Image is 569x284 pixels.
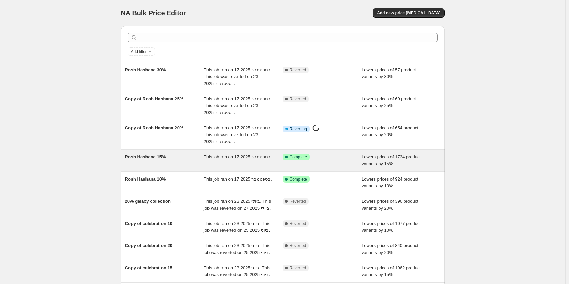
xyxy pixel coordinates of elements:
span: Reverting [290,126,307,132]
span: This job ran on 23 ביוני 2025. This job was reverted on 25 ביוני 2025. [204,265,270,277]
span: Copy of Rosh Hashana 20% [125,125,184,130]
span: Lowers prices of 840 product variants by 20% [362,243,418,255]
span: This job ran on 17 בספטמבר 2025. This job was reverted on 23 בספטמבר 2025. [204,125,272,144]
span: 20% galaxy collection [125,199,171,204]
span: Complete [290,176,307,182]
span: This job ran on 17 בספטמבר 2025. [204,154,272,159]
span: NA Bulk Price Editor [121,9,186,17]
span: This job ran on 17 בספטמבר 2025. [204,176,272,182]
span: Lowers prices of 1077 product variants by 10% [362,221,421,233]
span: Reverted [290,265,306,271]
button: Add filter [128,47,155,56]
span: Copy of Rosh Hashana 25% [125,96,184,101]
span: Lowers prices of 654 product variants by 20% [362,125,418,137]
span: Lowers prices of 396 product variants by 20% [362,199,418,211]
span: Copy of celebration 10 [125,221,172,226]
span: Reverted [290,67,306,73]
span: Rosh Hashana 30% [125,67,166,72]
span: This job ran on 23 ביולי 2025. This job was reverted on 27 ביולי 2025. [204,199,271,211]
span: Reverted [290,96,306,102]
span: Rosh Hashana 15% [125,154,166,159]
span: Add new price [MEDICAL_DATA] [377,10,440,16]
span: This job ran on 23 ביוני 2025. This job was reverted on 25 ביוני 2025. [204,243,270,255]
span: Add filter [131,49,147,54]
span: Lowers prices of 1734 product variants by 15% [362,154,421,166]
span: Copy of celebration 15 [125,265,172,270]
span: This job ran on 17 בספטמבר 2025. This job was reverted on 23 בספטמבר 2025. [204,96,272,115]
button: Add new price [MEDICAL_DATA] [373,8,444,18]
span: Complete [290,154,307,160]
span: Rosh Hashana 10% [125,176,166,182]
span: Reverted [290,243,306,248]
span: Copy of celebration 20 [125,243,172,248]
span: Lowers prices of 57 product variants by 30% [362,67,416,79]
span: Reverted [290,221,306,226]
span: This job ran on 17 בספטמבר 2025. This job was reverted on 23 בספטמבר 2025. [204,67,272,86]
span: This job ran on 23 ביוני 2025. This job was reverted on 25 ביוני 2025. [204,221,270,233]
span: Lowers prices of 924 product variants by 10% [362,176,418,188]
span: Reverted [290,199,306,204]
span: Lowers prices of 69 product variants by 25% [362,96,416,108]
span: Lowers prices of 1962 product variants by 15% [362,265,421,277]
